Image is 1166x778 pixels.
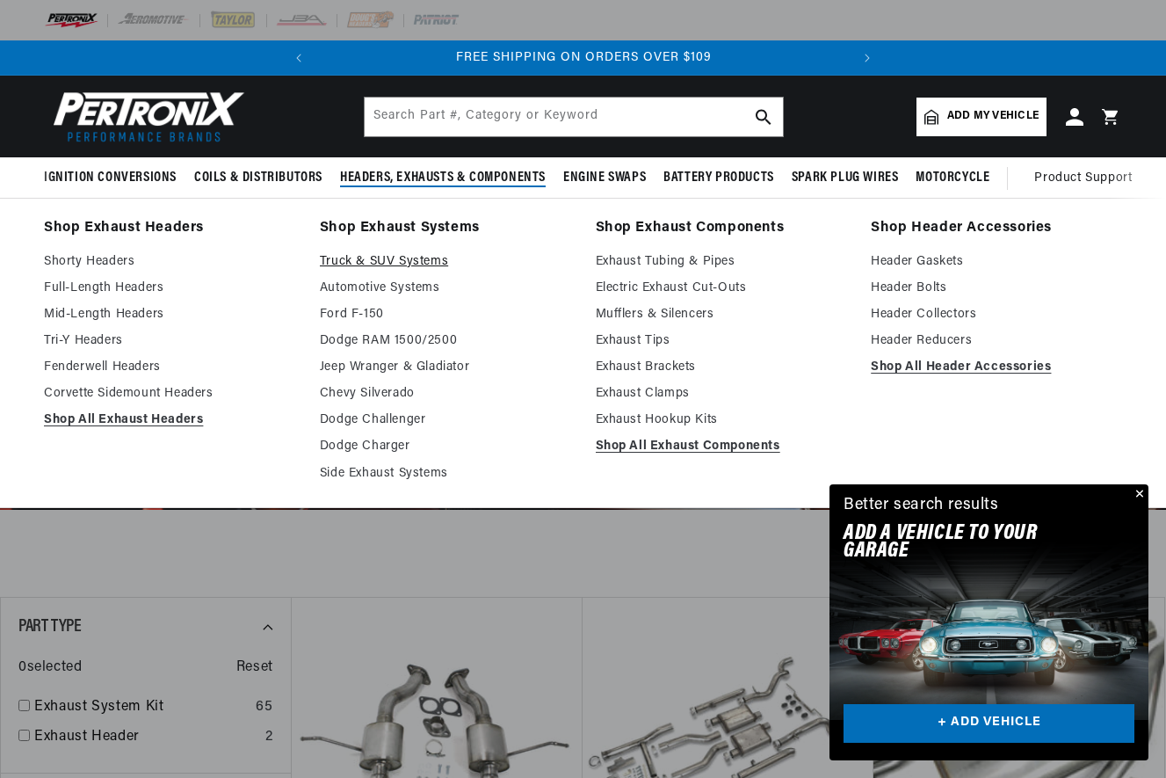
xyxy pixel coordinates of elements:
a: Full-Length Headers [44,278,295,299]
a: + ADD VEHICLE [844,704,1134,744]
a: Shop All Exhaust Components [596,436,847,457]
a: Electric Exhaust Cut-Outs [596,278,847,299]
span: Coils & Distributors [194,169,322,187]
span: FREE SHIPPING ON ORDERS OVER $109 [456,51,712,64]
button: Translation missing: en.sections.announcements.previous_announcement [281,40,316,76]
a: Exhaust Clamps [596,383,847,404]
a: Truck & SUV Systems [320,251,571,273]
a: Exhaust Tips [596,331,847,352]
a: Exhaust System Kit [34,696,249,719]
a: Chevy Silverado [320,383,571,404]
span: Spark Plug Wires [792,169,899,187]
a: Ford F-150 [320,304,571,325]
button: Close [1127,484,1148,505]
a: Shop Exhaust Components [596,216,847,241]
div: Better search results [844,493,999,519]
a: Jeep Wranger & Gladiator [320,357,571,378]
a: Dodge RAM 1500/2500 [320,331,571,352]
input: Search Part #, Category or Keyword [365,98,783,136]
div: 2 [265,726,273,749]
span: Battery Products [663,169,774,187]
a: Shop Exhaust Headers [44,216,295,241]
a: Shop Exhaust Systems [320,216,571,241]
summary: Ignition Conversions [44,157,185,199]
a: Fenderwell Headers [44,357,295,378]
div: Announcement [317,48,851,68]
summary: Spark Plug Wires [783,157,908,199]
a: Side Exhaust Systems [320,463,571,484]
span: Part Type [18,618,81,636]
summary: Product Support [1034,157,1141,200]
a: Shop All Header Accessories [871,357,1122,378]
a: Shorty Headers [44,251,295,273]
a: Mufflers & Silencers [596,304,847,325]
span: 0 selected [18,657,82,680]
span: Add my vehicle [947,108,1039,125]
span: Reset [236,657,273,680]
a: Add my vehicle [916,98,1047,136]
a: Header Collectors [871,304,1122,325]
a: Header Gaskets [871,251,1122,273]
summary: Engine Swaps [554,157,655,199]
button: search button [744,98,783,136]
span: Product Support [1034,169,1132,188]
span: Motorcycle [916,169,989,187]
a: Exhaust Hookup Kits [596,410,847,431]
a: Tri-Y Headers [44,331,295,352]
summary: Coils & Distributors [185,157,331,199]
h2: Add A VEHICLE to your garage [844,525,1090,561]
span: Ignition Conversions [44,169,177,187]
a: Shop Header Accessories [871,216,1122,241]
div: 2 of 2 [317,48,851,68]
a: Mid-Length Headers [44,304,295,325]
a: Automotive Systems [320,278,571,299]
a: Exhaust Brackets [596,357,847,378]
summary: Motorcycle [907,157,998,199]
summary: Headers, Exhausts & Components [331,157,554,199]
a: Exhaust Header [34,726,258,749]
span: Engine Swaps [563,169,646,187]
a: Dodge Charger [320,436,571,457]
a: Shop All Exhaust Headers [44,410,295,431]
a: Exhaust Tubing & Pipes [596,251,847,273]
img: Pertronix [44,86,246,147]
a: Corvette Sidemount Headers [44,383,295,404]
a: Dodge Challenger [320,410,571,431]
button: Translation missing: en.sections.announcements.next_announcement [850,40,885,76]
a: Header Bolts [871,278,1122,299]
div: 65 [256,696,272,719]
summary: Battery Products [655,157,783,199]
span: Headers, Exhausts & Components [340,169,546,187]
a: Header Reducers [871,331,1122,352]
